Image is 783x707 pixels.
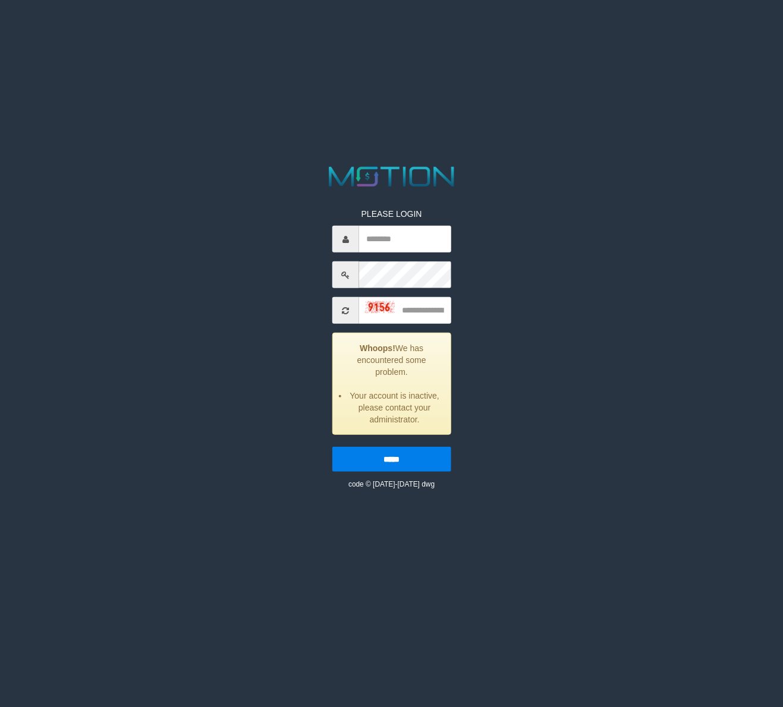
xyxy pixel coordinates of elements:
[348,480,435,488] small: code © [DATE]-[DATE] dwg
[348,390,442,425] li: Your account is inactive, please contact your administrator.
[365,301,395,313] img: captcha
[323,163,460,190] img: MOTION_logo.png
[360,343,395,353] strong: Whoops!
[332,208,451,220] p: PLEASE LOGIN
[332,333,451,435] div: We has encountered some problem.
